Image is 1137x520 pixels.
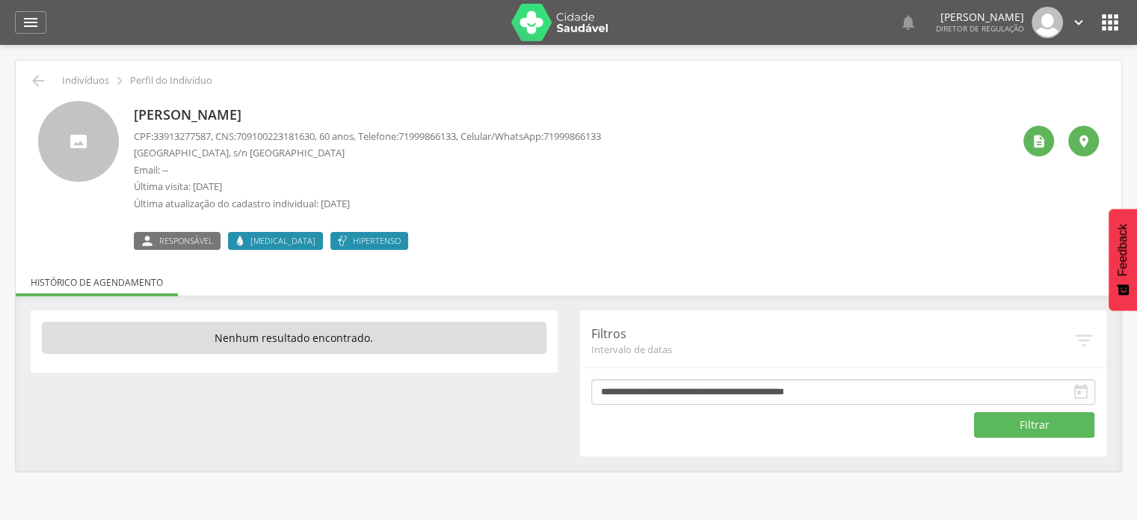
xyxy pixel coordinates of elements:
span: 33913277587 [153,129,211,143]
i:  [1073,329,1095,352]
i:  [1076,134,1091,149]
span: Hipertenso [353,235,401,247]
p: CPF: , CNS: , 60 anos, Telefone: , Celular/WhatsApp: [134,129,601,144]
span: Intervalo de datas [591,343,1073,356]
a:  [1070,7,1087,38]
span: Diretor de regulação [936,23,1024,34]
i:  [899,13,917,31]
i:  [1098,10,1122,34]
p: [PERSON_NAME] [134,105,601,125]
i:  [22,13,40,31]
p: [PERSON_NAME] [936,12,1024,22]
button: Feedback - Mostrar pesquisa [1109,209,1137,311]
i:  [1072,383,1090,401]
i:  [140,235,155,247]
p: Última atualização do cadastro individual: [DATE] [134,197,601,211]
i:  [111,73,128,89]
p: Nenhum resultado encontrado. [42,322,546,355]
a:  [15,11,46,34]
p: Última visita: [DATE] [134,180,601,194]
span: Responsável [159,235,213,247]
p: Email: -- [134,163,601,177]
span: Feedback [1116,224,1130,276]
button: Filtrar [974,412,1094,438]
span: 709100223181630 [236,129,315,143]
span: 71999866133 [398,129,456,143]
p: [GEOGRAPHIC_DATA], s/n [GEOGRAPHIC_DATA] [134,146,601,160]
p: Filtros [591,325,1073,343]
div: Localização [1068,126,1099,156]
i:  [1070,14,1087,31]
p: Perfil do Indivíduo [130,75,212,87]
div: Ver histórico de cadastramento [1023,126,1054,156]
span: 71999866133 [543,129,601,143]
i: Voltar [29,72,47,90]
i:  [1032,134,1047,149]
a:  [899,7,917,38]
span: [MEDICAL_DATA] [250,235,315,247]
p: Indivíduos [62,75,109,87]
